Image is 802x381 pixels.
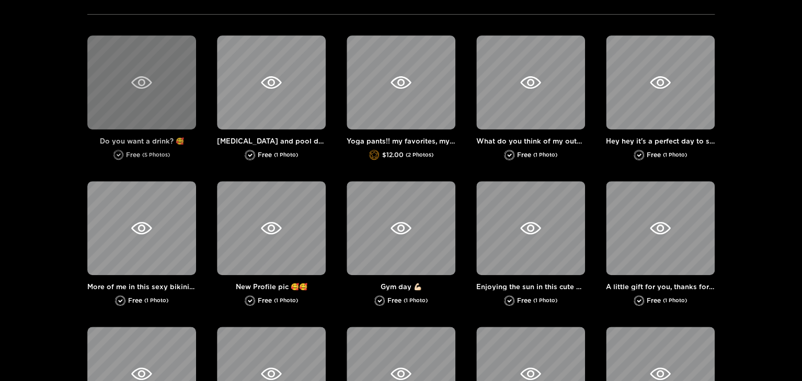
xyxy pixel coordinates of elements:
span: (1 Photo) [533,151,557,159]
div: Hey hey it's a perfect day to sunbathe! don't you think? ☀️🕶️💦 [606,137,715,145]
div: [MEDICAL_DATA] and pool day 🔥 [217,137,326,145]
div: Free [476,150,585,160]
div: New Profile pic 🥰🥰 [217,283,326,290]
span: (2 Photos) [405,151,433,159]
div: A little gift for you, thanks for being here 💖 [606,283,715,290]
div: Gym day 💪🏻 [347,283,455,290]
div: Free [217,295,326,306]
div: Free [347,295,455,306]
div: Free [606,150,715,160]
div: Free [87,295,196,306]
span: (1 Photo) [274,297,298,304]
div: Free [217,150,326,160]
span: (1 Photo) [533,297,557,304]
div: $12.00 [347,150,455,160]
span: (1 Photo) [274,151,298,159]
span: (1 Photo) [663,297,687,304]
div: Enjoying the sun in this cute bikini! ☀️💥 [476,283,585,290]
div: Free [606,295,715,306]
span: (5 Photos) [142,151,170,159]
div: What do you think of my outfit? 💋 [476,137,585,145]
div: Do you want a drink? 🥰 [87,137,196,145]
div: Free [476,295,585,306]
span: (1 Photo) [144,297,168,304]
div: Yoga pants!! my favorites, my curves look good 💋 [347,137,455,145]
span: (1 Photo) [404,297,428,304]
div: Free [87,150,196,160]
span: (1 Photo) [663,151,687,159]
div: More of me in this sexy bikini on dms!! The pics will surprise you! 🫧 [87,283,196,290]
